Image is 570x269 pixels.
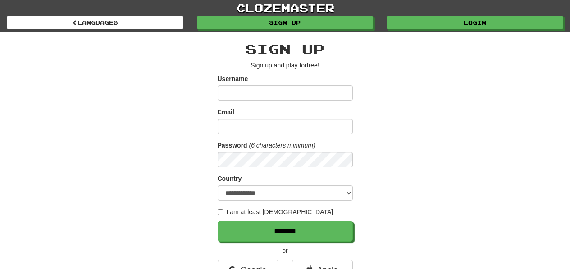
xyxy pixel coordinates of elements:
p: Sign up and play for ! [218,61,353,70]
input: I am at least [DEMOGRAPHIC_DATA] [218,209,223,215]
a: Sign up [197,16,374,29]
h2: Sign up [218,41,353,56]
label: I am at least [DEMOGRAPHIC_DATA] [218,207,333,216]
label: Password [218,141,247,150]
a: Languages [7,16,183,29]
u: free [307,62,318,69]
label: Username [218,74,248,83]
em: (6 characters minimum) [249,142,315,149]
label: Email [218,108,234,117]
label: Country [218,174,242,183]
a: Login [387,16,563,29]
p: or [218,246,353,255]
